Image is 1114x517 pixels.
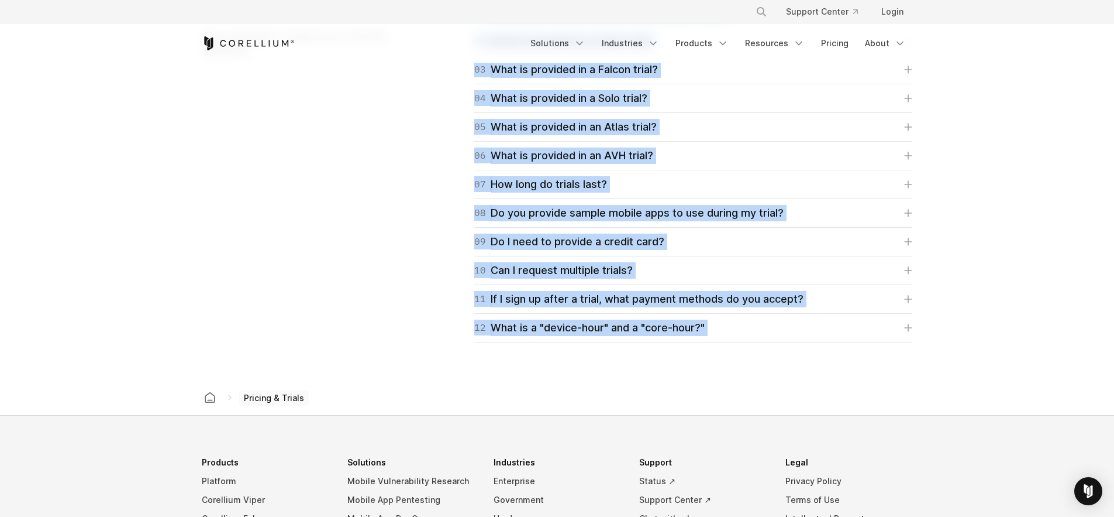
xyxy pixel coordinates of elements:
a: Industries [595,33,666,54]
div: Do you provide sample mobile apps to use during my trial? [474,205,784,221]
div: What is provided in an Atlas trial? [474,119,657,135]
a: 06What is provided in an AVH trial? [474,148,912,164]
span: 05 [474,119,486,135]
a: Support Center [777,1,867,22]
a: Privacy Policy [785,472,913,491]
a: 05What is provided in an Atlas trial? [474,119,912,135]
a: 08Do you provide sample mobile apps to use during my trial? [474,205,912,221]
div: How long do trials last? [474,176,607,193]
div: What is provided in a Solo trial? [474,90,647,107]
a: Support Center ↗ [639,491,767,509]
a: 12What is a "device-hour" and a "core-hour?" [474,320,912,336]
a: 04What is provided in a Solo trial? [474,90,912,107]
span: 03 [474,61,486,78]
a: Products [668,33,736,54]
span: 07 [474,176,486,193]
a: 10Can I request multiple trials? [474,262,912,279]
span: 06 [474,148,486,164]
button: Search [751,1,772,22]
div: Navigation Menu [741,1,913,22]
a: 07How long do trials last? [474,176,912,193]
a: Mobile App Pentesting [347,491,475,509]
a: Enterprise [494,472,621,491]
a: Status ↗ [639,472,767,491]
span: 10 [474,262,486,279]
a: Corellium Viper [202,491,329,509]
a: Corellium home [199,389,220,406]
a: Login [872,1,913,22]
div: Can I request multiple trials? [474,262,633,279]
span: 09 [474,234,486,250]
div: Open Intercom Messenger [1074,477,1102,505]
div: Do I need to provide a credit card? [474,234,664,250]
span: Pricing & Trials [239,390,309,406]
a: 03What is provided in a Falcon trial? [474,61,912,78]
a: About [858,33,913,54]
a: Government [494,491,621,509]
span: 08 [474,205,486,221]
span: 04 [474,90,486,107]
a: Resources [738,33,812,54]
span: 12 [474,320,486,336]
a: Terms of Use [785,491,913,509]
a: Platform [202,472,329,491]
div: If I sign up after a trial, what payment methods do you accept? [474,291,803,307]
a: Pricing [814,33,856,54]
span: 11 [474,291,486,307]
a: Corellium Home [202,36,295,50]
div: Navigation Menu [523,33,913,54]
div: What is provided in an AVH trial? [474,148,653,164]
a: 09Do I need to provide a credit card? [474,234,912,250]
a: Solutions [523,33,592,54]
div: What is provided in a Falcon trial? [474,61,658,78]
div: What is a "device-hour" and a "core-hour?" [474,320,705,336]
a: Mobile Vulnerability Research [347,472,475,491]
a: 11If I sign up after a trial, what payment methods do you accept? [474,291,912,307]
